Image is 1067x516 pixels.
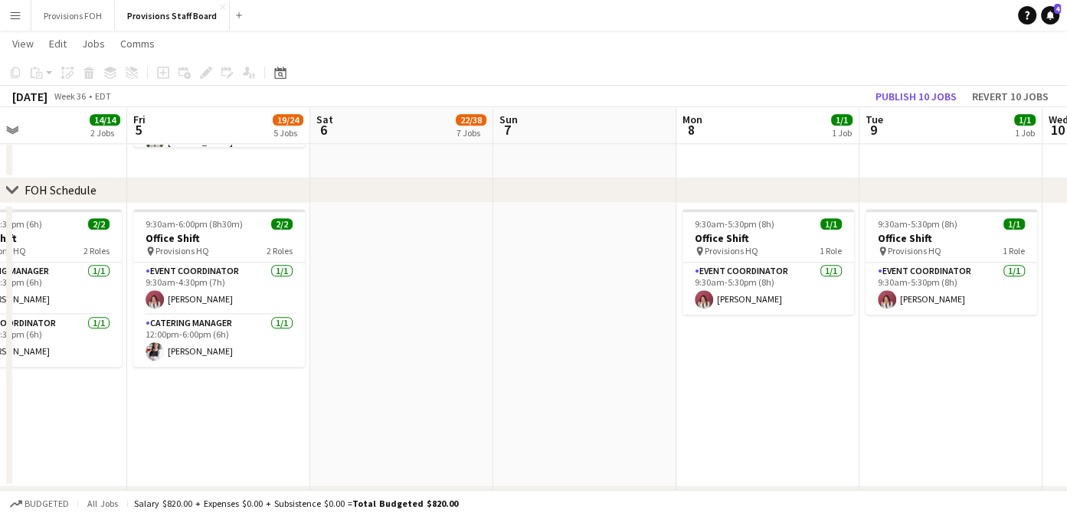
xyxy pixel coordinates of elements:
[1014,114,1036,126] span: 1/1
[146,218,243,230] span: 9:30am-6:00pm (8h30m)
[51,90,89,102] span: Week 36
[90,114,120,126] span: 14/14
[25,182,97,198] div: FOH Schedule
[82,37,105,51] span: Jobs
[888,245,941,256] span: Provisions HQ
[6,34,40,54] a: View
[267,245,293,256] span: 2 Roles
[114,34,161,54] a: Comms
[682,209,854,315] app-job-card: 9:30am-5:30pm (8h)1/1Office Shift Provisions HQ1 RoleEvent Coordinator1/19:30am-5:30pm (8h)[PERSO...
[1015,127,1035,139] div: 1 Job
[120,37,155,51] span: Comms
[49,37,67,51] span: Edit
[866,113,883,126] span: Tue
[680,121,702,139] span: 8
[88,218,110,230] span: 2/2
[133,113,146,126] span: Fri
[314,121,333,139] span: 6
[271,218,293,230] span: 2/2
[705,245,758,256] span: Provisions HQ
[43,34,73,54] a: Edit
[12,37,34,51] span: View
[1003,245,1025,256] span: 1 Role
[682,113,702,126] span: Mon
[831,114,853,126] span: 1/1
[316,113,333,126] span: Sat
[90,127,119,139] div: 2 Jobs
[863,121,883,139] span: 9
[131,121,146,139] span: 5
[134,498,458,509] div: Salary $820.00 + Expenses $0.00 + Subsistence $0.00 =
[133,209,305,367] app-job-card: 9:30am-6:00pm (8h30m)2/2Office Shift Provisions HQ2 RolesEvent Coordinator1/19:30am-4:30pm (7h)[P...
[352,498,458,509] span: Total Budgeted $820.00
[820,245,842,256] span: 1 Role
[133,315,305,367] app-card-role: Catering Manager1/112:00pm-6:00pm (6h)[PERSON_NAME]
[866,231,1037,245] h3: Office Shift
[457,127,486,139] div: 7 Jobs
[832,127,852,139] div: 1 Job
[878,218,957,230] span: 9:30am-5:30pm (8h)
[84,498,121,509] span: All jobs
[133,263,305,315] app-card-role: Event Coordinator1/19:30am-4:30pm (7h)[PERSON_NAME]
[1054,4,1061,14] span: 4
[273,127,303,139] div: 5 Jobs
[115,1,230,31] button: Provisions Staff Board
[869,87,963,106] button: Publish 10 jobs
[133,231,305,245] h3: Office Shift
[866,263,1037,315] app-card-role: Event Coordinator1/19:30am-5:30pm (8h)[PERSON_NAME]
[456,114,486,126] span: 22/38
[820,218,842,230] span: 1/1
[866,209,1037,315] app-job-card: 9:30am-5:30pm (8h)1/1Office Shift Provisions HQ1 RoleEvent Coordinator1/19:30am-5:30pm (8h)[PERSO...
[499,113,518,126] span: Sun
[966,87,1055,106] button: Revert 10 jobs
[8,495,71,512] button: Budgeted
[83,245,110,256] span: 2 Roles
[12,89,47,104] div: [DATE]
[682,263,854,315] app-card-role: Event Coordinator1/19:30am-5:30pm (8h)[PERSON_NAME]
[155,245,209,256] span: Provisions HQ
[1041,6,1059,24] a: 4
[76,34,111,54] a: Jobs
[95,90,111,102] div: EDT
[31,1,115,31] button: Provisions FOH
[1003,218,1025,230] span: 1/1
[273,114,303,126] span: 19/24
[682,231,854,245] h3: Office Shift
[25,498,69,509] span: Budgeted
[497,121,518,139] span: 7
[695,218,774,230] span: 9:30am-5:30pm (8h)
